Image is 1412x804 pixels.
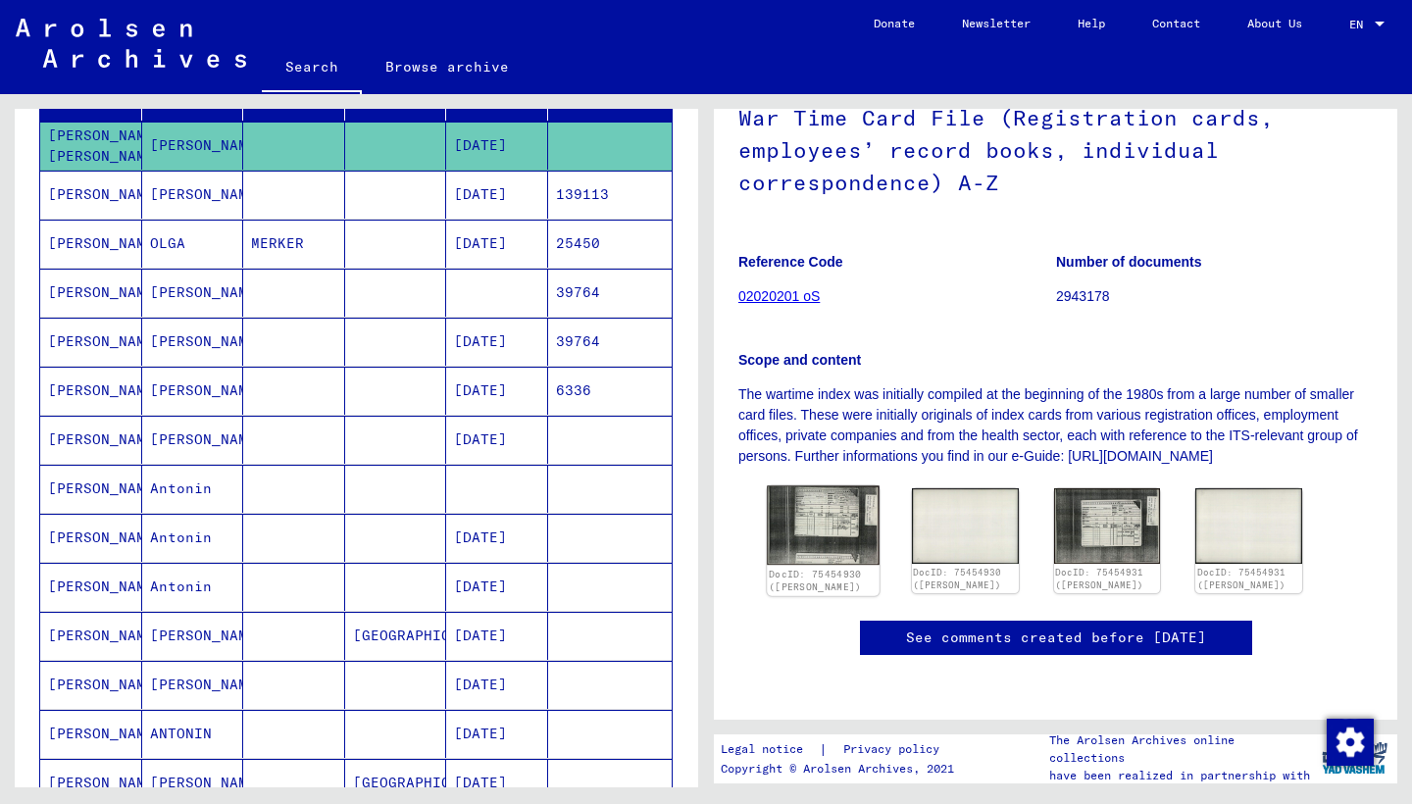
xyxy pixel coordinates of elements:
mat-cell: [DATE] [446,710,548,758]
p: The Arolsen Archives online collections [1049,731,1312,767]
mat-cell: [DATE] [446,661,548,709]
a: Browse archive [362,43,532,90]
mat-cell: [PERSON_NAME] [40,171,142,219]
mat-cell: [PERSON_NAME] [40,220,142,268]
mat-cell: 39764 [548,269,673,317]
a: 02020201 oS [738,288,820,304]
mat-cell: [PERSON_NAME] [142,318,244,366]
img: Arolsen_neg.svg [16,19,246,68]
p: The wartime index was initially compiled at the beginning of the 1980s from a large number of sma... [738,384,1373,467]
mat-cell: [PERSON_NAME] [40,710,142,758]
mat-cell: [DATE] [446,220,548,268]
mat-cell: [PERSON_NAME] [142,367,244,415]
p: 2943178 [1056,286,1373,307]
mat-cell: [PERSON_NAME] [142,122,244,170]
mat-cell: [PERSON_NAME] [40,661,142,709]
b: Reference Code [738,254,843,270]
mat-cell: [DATE] [446,514,548,562]
mat-cell: [DATE] [446,367,548,415]
a: DocID: 75454931 ([PERSON_NAME]) [1197,567,1286,591]
b: Number of documents [1056,254,1202,270]
mat-cell: [PERSON_NAME] [40,465,142,513]
mat-cell: [DATE] [446,122,548,170]
p: Copyright © Arolsen Archives, 2021 [721,760,963,778]
mat-cell: 25450 [548,220,673,268]
mat-cell: [PERSON_NAME] [40,416,142,464]
h1: War Time Card File (Registration cards, employees’ record books, individual correspondence) A-Z [738,73,1373,224]
mat-cell: [PERSON_NAME] [142,269,244,317]
mat-cell: 39764 [548,318,673,366]
p: have been realized in partnership with [1049,767,1312,784]
mat-cell: [PERSON_NAME] [40,367,142,415]
div: | [721,739,963,760]
mat-cell: Antonin [142,563,244,611]
mat-cell: ANTONIN [142,710,244,758]
img: 002.jpg [912,488,1019,564]
a: Privacy policy [828,739,963,760]
mat-cell: [PERSON_NAME] [142,661,244,709]
mat-cell: Antonin [142,514,244,562]
img: 002.jpg [1195,488,1302,564]
mat-cell: 6336 [548,367,673,415]
img: yv_logo.png [1318,733,1391,782]
mat-cell: [PERSON_NAME] [142,171,244,219]
mat-cell: [PERSON_NAME] [40,563,142,611]
mat-cell: 139113 [548,171,673,219]
mat-cell: [PERSON_NAME] [40,612,142,660]
mat-cell: [DATE] [446,171,548,219]
mat-cell: Antonin [142,465,244,513]
mat-cell: [PERSON_NAME] [142,416,244,464]
a: See comments created before [DATE] [906,628,1206,648]
a: DocID: 75454930 ([PERSON_NAME]) [913,567,1001,591]
mat-cell: [PERSON_NAME] [142,612,244,660]
mat-cell: [DATE] [446,612,548,660]
mat-cell: [PERSON_NAME] [40,269,142,317]
mat-cell: [GEOGRAPHIC_DATA] [345,612,447,660]
mat-cell: [DATE] [446,416,548,464]
b: Scope and content [738,352,861,368]
a: Legal notice [721,739,819,760]
img: 001.jpg [767,486,879,566]
mat-cell: OLGA [142,220,244,268]
img: Zustimmung ändern [1327,719,1374,766]
mat-select-trigger: EN [1349,17,1363,31]
mat-cell: [DATE] [446,318,548,366]
img: 001.jpg [1054,488,1161,564]
a: Search [262,43,362,94]
mat-cell: MERKER [243,220,345,268]
mat-cell: [DATE] [446,563,548,611]
mat-cell: [PERSON_NAME] [PERSON_NAME] [40,122,142,170]
a: DocID: 75454930 ([PERSON_NAME]) [769,568,862,593]
mat-cell: [PERSON_NAME] [40,514,142,562]
mat-cell: [PERSON_NAME] [40,318,142,366]
a: DocID: 75454931 ([PERSON_NAME]) [1055,567,1143,591]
